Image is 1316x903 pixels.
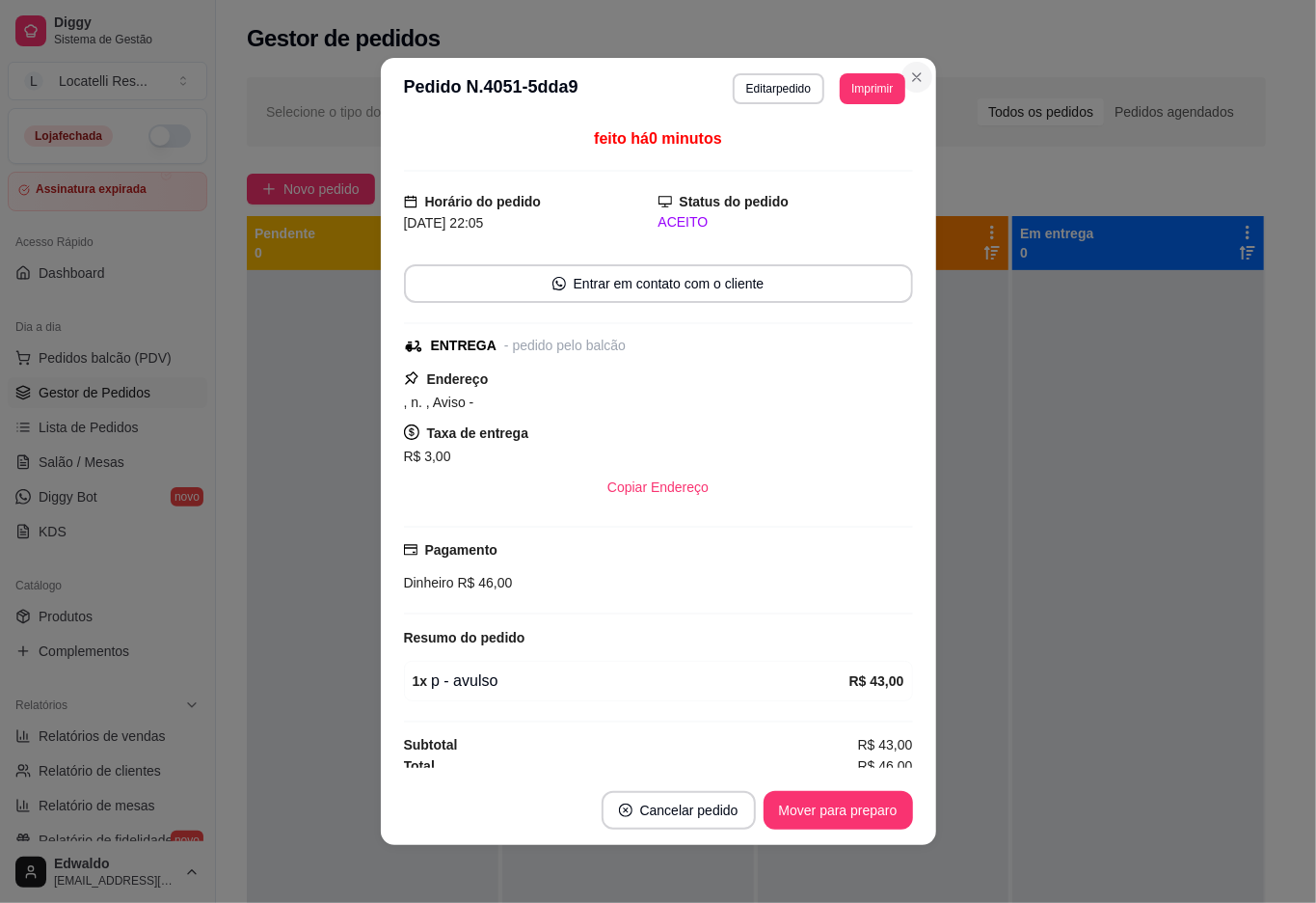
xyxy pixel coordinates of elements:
[680,194,790,209] strong: Status do pedido
[404,370,419,386] span: pushpin
[733,73,824,104] button: Editarpedido
[404,543,417,557] span: credit-card
[552,277,566,290] span: whats-app
[619,804,632,817] span: close-circle
[404,424,419,440] span: dollar
[425,194,542,209] strong: Horário do pedido
[404,758,435,774] strong: Total
[404,395,474,410] span: , n. , Aviso -
[404,449,451,464] span: R$ 3,00
[404,737,458,752] strong: Subtotal
[427,371,489,387] strong: Endereço
[504,336,626,356] div: - pedido pelo balcão
[901,62,932,93] button: Close
[658,212,913,233] div: ACEITO
[594,130,721,147] span: feito há 0 minutos
[764,791,913,830] button: Mover para preparo
[840,73,904,104] button: Imprimir
[431,336,497,356] div: ENTREGA
[404,215,484,231] span: [DATE] 22:05
[404,264,913,303] button: whats-appEntrar em contato com o cliente
[425,542,497,558] strong: Pagamento
[592,468,724,506] button: Copiar Endereço
[602,791,756,830] button: close-circleCancelar pedido
[454,575,513,590] span: R$ 46,00
[849,673,904,689] strong: R$ 43,00
[658,195,672,208] span: desktop
[413,670,849,693] div: p - avulso
[404,195,417,208] span: calendar
[858,755,913,777] span: R$ 46,00
[858,734,913,755] span: R$ 43,00
[404,575,454,590] span: Dinheiro
[404,73,578,104] h3: Pedido N. 4051-5dda9
[427,425,529,441] strong: Taxa de entrega
[404,630,525,645] strong: Resumo do pedido
[413,673,428,689] strong: 1 x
